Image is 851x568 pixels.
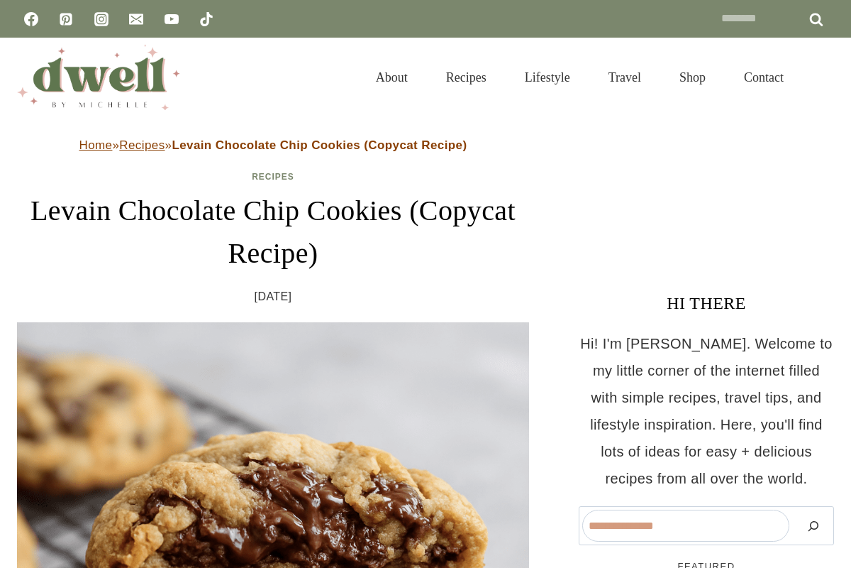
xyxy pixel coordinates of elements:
[172,138,467,152] strong: Levain Chocolate Chip Cookies (Copycat Recipe)
[725,53,803,102] a: Contact
[255,286,292,307] time: [DATE]
[589,53,660,102] a: Travel
[660,53,725,102] a: Shop
[157,5,186,33] a: YouTube
[17,45,180,110] img: DWELL by michelle
[79,138,467,152] span: » »
[122,5,150,33] a: Email
[79,138,113,152] a: Home
[87,5,116,33] a: Instagram
[579,330,834,492] p: Hi! I'm [PERSON_NAME]. Welcome to my little corner of the internet filled with simple recipes, tr...
[357,53,803,102] nav: Primary Navigation
[796,510,830,542] button: Search
[506,53,589,102] a: Lifestyle
[357,53,427,102] a: About
[810,65,834,89] button: View Search Form
[427,53,506,102] a: Recipes
[119,138,165,152] a: Recipes
[252,172,294,182] a: Recipes
[17,5,45,33] a: Facebook
[52,5,80,33] a: Pinterest
[17,190,529,275] h1: Levain Chocolate Chip Cookies (Copycat Recipe)
[579,290,834,316] h3: HI THERE
[192,5,221,33] a: TikTok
